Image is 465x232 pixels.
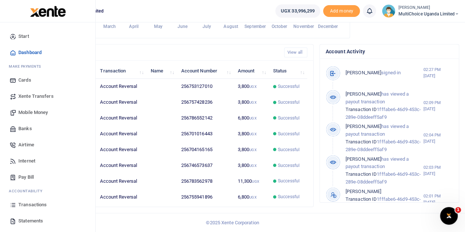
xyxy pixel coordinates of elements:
li: Wallet ballance [272,4,323,18]
td: 6,800 [233,189,269,204]
td: 256757428236 [177,94,233,110]
a: Start [6,28,89,44]
td: 11,300 [233,173,269,189]
span: [PERSON_NAME] [346,124,381,129]
span: Transactions [18,201,47,208]
span: UGX 33,996,299 [281,7,315,15]
tspan: November [293,24,314,29]
span: Pay Bill [18,174,34,181]
span: [PERSON_NAME] [346,189,381,194]
span: Cards [18,76,31,84]
tspan: May [154,24,162,29]
td: Account Reversal [96,126,146,142]
span: Banks [18,125,32,132]
td: Account Reversal [96,79,146,94]
h4: Account Activity [326,47,453,56]
a: Internet [6,153,89,169]
td: Account Reversal [96,158,146,174]
th: Name: activate to sort column ascending [146,63,177,79]
span: 1 [455,207,461,213]
span: MultiChoice Uganda Limited [398,11,459,17]
span: Xente Transfers [18,93,54,100]
small: UGX [249,116,256,120]
a: UGX 33,996,299 [275,4,320,18]
th: Account Number: activate to sort column ascending [177,63,233,79]
small: [PERSON_NAME] [398,5,459,11]
span: Internet [18,157,35,165]
small: 02:03 PM [DATE] [423,164,453,177]
small: 02:27 PM [DATE] [423,67,453,79]
li: Ac [6,185,89,197]
small: UGX [249,85,256,89]
p: has viewed a payout transaction 1fffabe6-46d9-453c-289e-08ddeeff5af9 [346,123,423,153]
a: Pay Bill [6,169,89,185]
tspan: June [177,24,187,29]
td: 6,800 [233,110,269,126]
tspan: September [244,24,266,29]
a: logo-small logo-large logo-large [29,8,66,14]
span: Start [18,33,29,40]
small: 02:01 PM [DATE] [423,193,453,206]
span: Successful [278,146,300,153]
a: Statements [6,213,89,229]
span: Transaction ID [346,107,377,112]
a: Xente Transfers [6,88,89,104]
li: M [6,61,89,72]
td: 3,800 [233,158,269,174]
span: [PERSON_NAME] [346,91,381,97]
span: Transaction ID [346,171,377,177]
p: signed-in [346,69,423,77]
img: logo-large [30,6,66,17]
a: profile-user [PERSON_NAME] MultiChoice Uganda Limited [382,4,459,18]
small: 02:04 PM [DATE] [423,132,453,144]
h4: Recent Transactions [34,49,278,57]
iframe: Intercom live chat [440,207,458,225]
small: UGX [252,179,259,183]
p: has viewed a payout transaction 1fffabe6-46d9-453c-289e-08ddeeff5af9 [346,90,423,121]
small: UGX [249,100,256,104]
td: Account Reversal [96,173,146,189]
td: Account Reversal [96,110,146,126]
span: Dashboard [18,49,42,56]
p: has viewed a payout transaction 1fffabe6-46d9-453c-289e-08ddeeff5af9 [346,156,423,186]
span: Add money [323,5,360,17]
a: Dashboard [6,44,89,61]
small: UGX [249,132,256,136]
span: Successful [278,178,300,184]
td: 3,800 [233,142,269,158]
tspan: July [202,24,211,29]
tspan: December [318,24,338,29]
td: 3,800 [233,126,269,142]
th: Amount: activate to sort column ascending [233,63,269,79]
td: 256755941896 [177,189,233,204]
a: Airtime [6,137,89,153]
th: Transaction: activate to sort column ascending [96,63,146,79]
a: View all [284,47,307,57]
span: Transaction ID [346,196,377,202]
span: ake Payments [12,64,41,69]
td: 256753127010 [177,79,233,94]
tspan: March [103,24,116,29]
a: Banks [6,121,89,137]
span: Statements [18,217,43,225]
td: Account Reversal [96,142,146,158]
span: Successful [278,131,300,137]
span: Successful [278,115,300,121]
span: [PERSON_NAME] [346,70,381,75]
span: Mobile Money [18,109,48,116]
tspan: August [223,24,238,29]
span: Airtime [18,141,34,149]
th: Status: activate to sort column ascending [269,63,307,79]
small: UGX [249,164,256,168]
a: Transactions [6,197,89,213]
td: Account Reversal [96,94,146,110]
small: UGX [249,148,256,152]
td: 256786552142 [177,110,233,126]
td: 3,800 [233,94,269,110]
span: Transaction ID [346,139,377,144]
td: 256746573637 [177,158,233,174]
small: 02:09 PM [DATE] [423,100,453,112]
small: UGX [249,195,256,199]
tspan: October [272,24,288,29]
span: Successful [278,99,300,106]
